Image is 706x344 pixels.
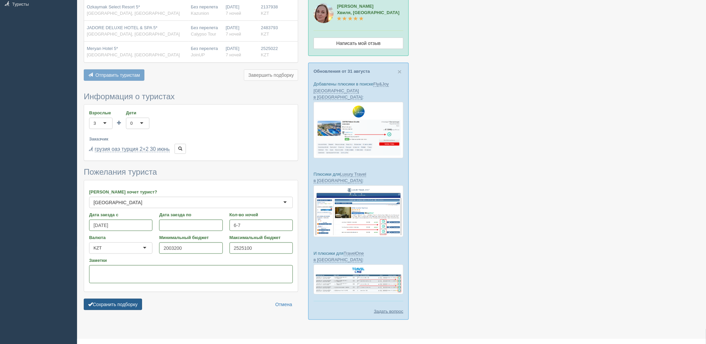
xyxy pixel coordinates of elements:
span: JoinUP [191,52,205,57]
span: KZT [261,32,269,37]
div: [DATE] [226,46,256,58]
a: Написать мой отзыв [314,38,403,49]
div: 3 [93,120,96,127]
span: 2483793 [261,25,278,30]
div: Без перелета [191,4,220,16]
span: Calypso Tour [191,32,216,37]
label: Дата заезда с [89,212,152,218]
div: [DATE] [226,25,256,37]
span: [GEOGRAPHIC_DATA], [GEOGRAPHIC_DATA] [87,11,180,16]
span: Kazunion [191,11,209,16]
span: JADORE DELUXE HOTEL & SPA 5* [87,25,157,30]
span: 7 ночей [226,52,241,57]
a: TravelOne в [GEOGRAPHIC_DATA] [314,251,364,263]
label: Заказчик [89,136,293,142]
label: Максимальный бюджет [230,234,293,241]
label: Валюта [89,234,152,241]
div: Без перелета [191,46,220,58]
button: Завершить подборку [244,69,298,81]
label: Дети [126,110,149,116]
span: [GEOGRAPHIC_DATA], [GEOGRAPHIC_DATA] [87,32,180,37]
input: 7-10 или 7,10,14 [230,220,293,231]
span: Отправить туристам [95,72,140,78]
p: Плюсики для : [314,171,403,184]
div: [GEOGRAPHIC_DATA] [93,199,142,206]
button: Сохранить подборку [84,299,142,310]
span: Meryan Hotel 5* [87,46,118,51]
a: Luxury Travel в [GEOGRAPHIC_DATA] [314,172,366,183]
span: × [398,68,402,75]
h3: Информация о туристах [84,92,298,101]
div: Без перелета [191,25,220,37]
span: [GEOGRAPHIC_DATA], [GEOGRAPHIC_DATA] [87,52,180,57]
label: Кол-во ночей [230,212,293,218]
label: Дата заезда по [159,212,222,218]
img: luxury-travel-%D0%BF%D0%BE%D0%B4%D0%B1%D0%BE%D1%80%D0%BA%D0%B0-%D1%81%D1%80%D0%BC-%D0%B4%D0%BB%D1... [314,185,403,237]
span: 7 ночей [226,32,241,37]
p: Добавлены плюсики в поиске : [314,81,403,100]
a: Задать вопрос [374,308,403,314]
img: travel-one-%D0%BF%D1%96%D0%B4%D0%B1%D1%96%D1%80%D0%BA%D0%B0-%D1%81%D1%80%D0%BC-%D0%B4%D0%BB%D1%8F... [314,265,403,294]
span: KZT [261,52,269,57]
img: fly-joy-de-proposal-crm-for-travel-agency.png [314,102,403,158]
div: [DATE] [226,4,256,16]
span: Ozkaymak Select Resort 5* [87,4,140,9]
label: [PERSON_NAME] хочет турист? [89,189,293,195]
a: [PERSON_NAME]Хвиля, [GEOGRAPHIC_DATA] [337,4,400,21]
button: Отправить туристам [84,69,144,81]
div: 0 [130,120,133,127]
p: И плюсики для : [314,250,403,263]
a: грузия оаэ турция 2+2 30 июнь [95,146,170,152]
span: Пожелания туриста [84,167,157,176]
span: KZT [261,11,269,16]
div: KZT [93,245,102,251]
span: 7 ночей [226,11,241,16]
label: Заметки [89,257,293,264]
a: Обновления от 31 августа [314,69,370,74]
a: Отмена [271,299,297,310]
a: Fly&Joy [GEOGRAPHIC_DATA] в [GEOGRAPHIC_DATA] [314,81,389,100]
button: Close [398,68,402,75]
span: 2137938 [261,4,278,9]
label: Взрослые [89,110,113,116]
span: 2525022 [261,46,278,51]
label: Минимальный бюджет [159,234,222,241]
